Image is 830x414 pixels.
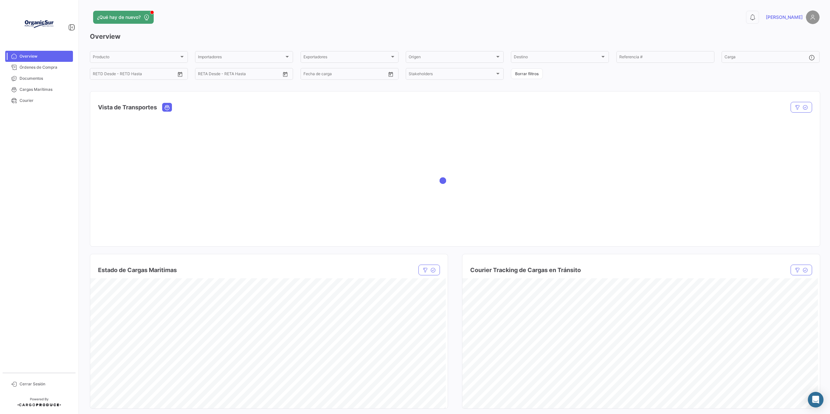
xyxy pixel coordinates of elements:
h4: Estado de Cargas Maritimas [98,266,177,275]
span: [PERSON_NAME] [766,14,803,21]
h4: Courier Tracking de Cargas en Tránsito [470,266,581,275]
a: Courier [5,95,73,106]
button: Open calendar [280,69,290,79]
span: Stakeholders [409,73,495,77]
span: Órdenes de Compra [20,64,70,70]
img: Logo+OrganicSur.png [23,8,55,40]
input: Hasta [109,73,149,77]
span: Overview [20,53,70,59]
a: Órdenes de Compra [5,62,73,73]
span: Cargas Marítimas [20,87,70,92]
span: Destino [514,56,600,60]
input: Hasta [214,73,254,77]
span: Documentos [20,76,70,81]
div: Abrir Intercom Messenger [808,392,823,407]
span: Importadores [198,56,284,60]
h3: Overview [90,32,820,41]
a: Overview [5,51,73,62]
button: Ocean [162,103,172,111]
input: Desde [303,73,315,77]
input: Hasta [320,73,359,77]
span: Courier [20,98,70,103]
button: Open calendar [386,69,396,79]
button: Borrar filtros [511,68,543,79]
input: Desde [93,73,105,77]
button: ¿Qué hay de nuevo? [93,11,154,24]
span: Cerrar Sesión [20,381,70,387]
img: placeholder-user.png [806,10,820,24]
input: Desde [198,73,210,77]
span: ¿Qué hay de nuevo? [97,14,141,21]
button: Open calendar [175,69,185,79]
span: Exportadores [303,56,390,60]
h4: Vista de Transportes [98,103,157,112]
span: Origen [409,56,495,60]
span: Producto [93,56,179,60]
a: Documentos [5,73,73,84]
a: Cargas Marítimas [5,84,73,95]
